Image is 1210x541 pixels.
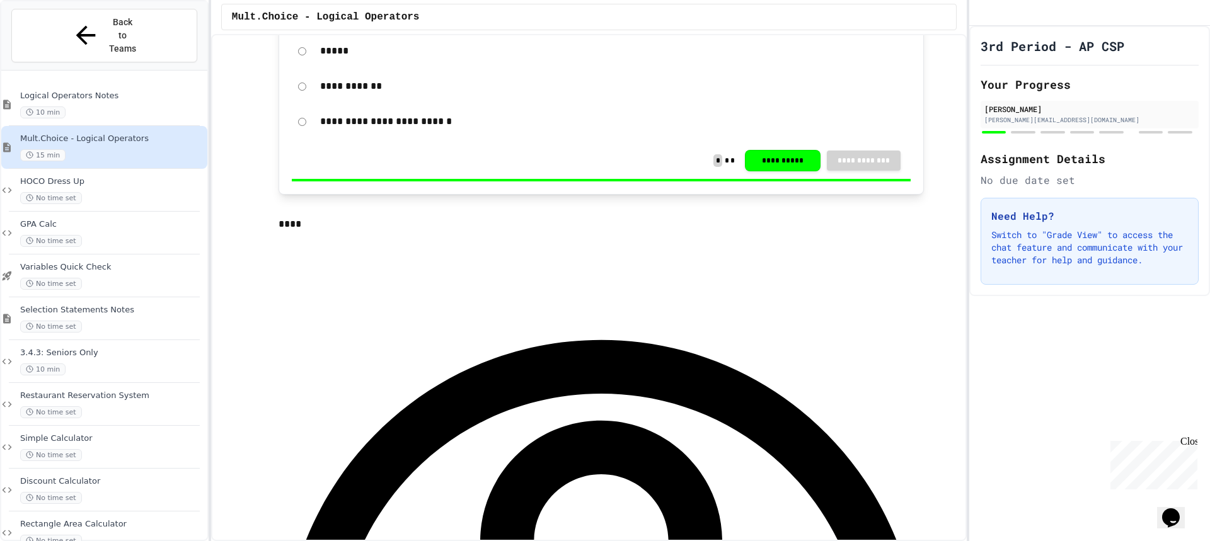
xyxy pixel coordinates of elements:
[20,492,82,504] span: No time set
[20,149,66,161] span: 15 min
[20,278,82,290] span: No time set
[1157,491,1197,528] iframe: chat widget
[984,103,1195,115] div: [PERSON_NAME]
[20,235,82,247] span: No time set
[20,406,82,418] span: No time set
[5,5,87,80] div: Chat with us now!Close
[1105,436,1197,489] iframe: chat widget
[20,305,205,316] span: Selection Statements Notes
[20,476,205,487] span: Discount Calculator
[981,173,1199,188] div: No due date set
[981,37,1124,55] h1: 3rd Period - AP CSP
[20,192,82,204] span: No time set
[981,76,1199,93] h2: Your Progress
[20,321,82,333] span: No time set
[984,115,1195,125] div: [PERSON_NAME][EMAIL_ADDRESS][DOMAIN_NAME]
[991,208,1188,224] h3: Need Help?
[20,106,66,118] span: 10 min
[20,176,205,187] span: HOCO Dress Up
[108,16,137,55] span: Back to Teams
[20,134,205,144] span: Mult.Choice - Logical Operators
[981,150,1199,168] h2: Assignment Details
[20,262,205,273] span: Variables Quick Check
[20,433,205,444] span: Simple Calculator
[20,519,205,530] span: Rectangle Area Calculator
[20,219,205,230] span: GPA Calc
[20,390,205,401] span: Restaurant Reservation System
[991,229,1188,266] p: Switch to "Grade View" to access the chat feature and communicate with your teacher for help and ...
[20,363,66,375] span: 10 min
[20,449,82,461] span: No time set
[232,9,420,25] span: Mult.Choice - Logical Operators
[11,9,197,62] button: Back to Teams
[20,348,205,358] span: 3.4.3: Seniors Only
[20,91,205,101] span: Logical Operators Notes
